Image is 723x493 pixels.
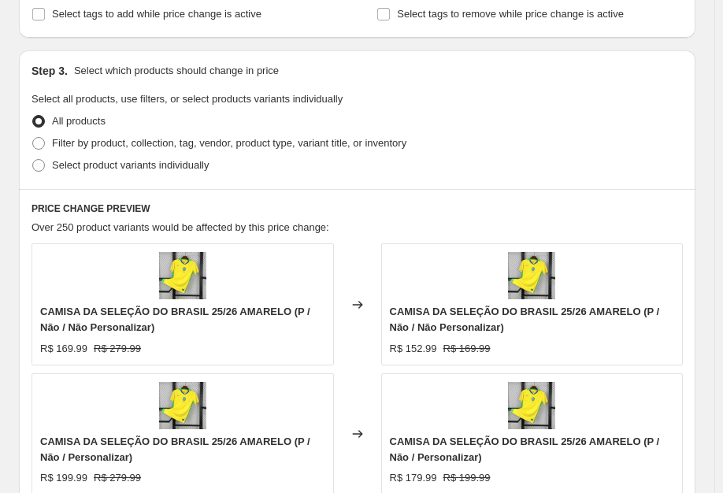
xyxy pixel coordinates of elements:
[40,341,87,357] div: R$ 169.99
[40,470,87,486] div: R$ 199.99
[159,252,206,299] img: 3f81274d_a6ca1eca-afbb-437e-81dc-a49cda7c6f7e_80x.jpg
[94,341,141,357] strike: R$ 279.99
[443,341,491,357] strike: R$ 169.99
[52,115,106,127] span: All products
[52,159,209,171] span: Select product variants individually
[32,93,343,105] span: Select all products, use filters, or select products variants individually
[390,306,660,333] span: CAMISA DA SELEÇÃO DO BRASIL 25/26 AMARELO (P / Não / Não Personalizar)
[40,436,310,463] span: CAMISA DA SELEÇÃO DO BRASIL 25/26 AMARELO (P / Não / Personalizar)
[390,341,437,357] div: R$ 152.99
[390,470,437,486] div: R$ 179.99
[32,63,68,79] h2: Step 3.
[390,436,660,463] span: CAMISA DA SELEÇÃO DO BRASIL 25/26 AMARELO (P / Não / Personalizar)
[40,306,310,333] span: CAMISA DA SELEÇÃO DO BRASIL 25/26 AMARELO (P / Não / Não Personalizar)
[159,382,206,429] img: 3f81274d_a6ca1eca-afbb-437e-81dc-a49cda7c6f7e_80x.jpg
[32,221,329,233] span: Over 250 product variants would be affected by this price change:
[52,8,261,20] span: Select tags to add while price change is active
[74,63,279,79] p: Select which products should change in price
[508,252,555,299] img: 3f81274d_a6ca1eca-afbb-437e-81dc-a49cda7c6f7e_80x.jpg
[94,470,141,486] strike: R$ 279.99
[508,382,555,429] img: 3f81274d_a6ca1eca-afbb-437e-81dc-a49cda7c6f7e_80x.jpg
[397,8,624,20] span: Select tags to remove while price change is active
[443,470,491,486] strike: R$ 199.99
[52,137,406,149] span: Filter by product, collection, tag, vendor, product type, variant title, or inventory
[32,202,683,215] h6: PRICE CHANGE PREVIEW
